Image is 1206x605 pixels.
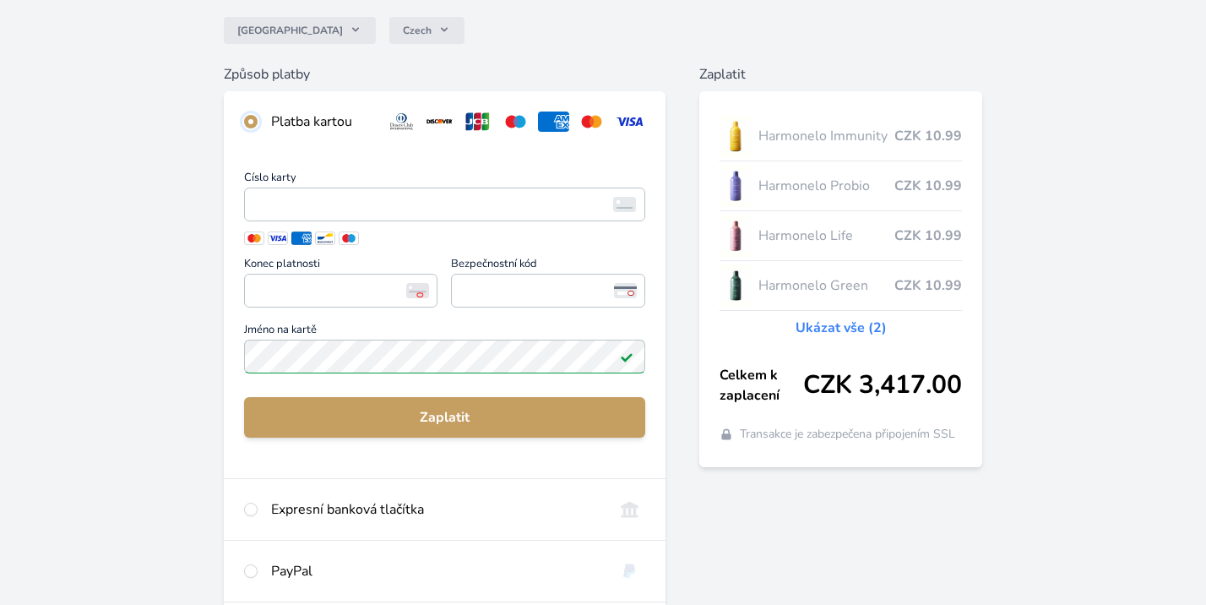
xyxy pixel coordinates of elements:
[699,64,982,84] h6: Zaplatit
[424,112,455,132] img: discover.svg
[271,112,373,132] div: Platba kartou
[614,112,645,132] img: visa.svg
[258,407,632,428] span: Zaplatit
[758,176,895,196] span: Harmonelo Probio
[758,275,895,296] span: Harmonelo Green
[252,279,431,302] iframe: Iframe pro datum vypršení platnosti
[894,275,962,296] span: CZK 10.99
[459,279,638,302] iframe: Iframe pro bezpečnostní kód
[720,165,752,207] img: CLEAN_PROBIO_se_stinem_x-lo.jpg
[720,115,752,157] img: IMMUNITY_se_stinem_x-lo.jpg
[894,176,962,196] span: CZK 10.99
[613,197,636,212] img: card
[451,259,645,274] span: Bezpečnostní kód
[237,24,343,37] span: [GEOGRAPHIC_DATA]
[894,226,962,246] span: CZK 10.99
[252,193,638,216] iframe: Iframe pro číslo karty
[614,561,645,581] img: paypal.svg
[500,112,531,132] img: maestro.svg
[244,172,645,188] span: Číslo karty
[803,370,962,401] span: CZK 3,417.00
[720,365,803,406] span: Celkem k zaplacení
[614,499,645,520] img: onlineBanking_CZ.svg
[386,112,417,132] img: diners.svg
[894,126,962,146] span: CZK 10.99
[224,17,376,44] button: [GEOGRAPHIC_DATA]
[403,24,432,37] span: Czech
[538,112,569,132] img: amex.svg
[796,318,887,338] a: Ukázat vše (2)
[576,112,607,132] img: mc.svg
[620,350,633,363] img: Platné pole
[406,283,429,298] img: Konec platnosti
[389,17,464,44] button: Czech
[740,426,955,443] span: Transakce je zabezpečena připojením SSL
[462,112,493,132] img: jcb.svg
[224,64,665,84] h6: Způsob platby
[244,324,645,340] span: Jméno na kartě
[271,561,600,581] div: PayPal
[758,226,895,246] span: Harmonelo Life
[720,264,752,307] img: CLEAN_GREEN_se_stinem_x-lo.jpg
[244,397,645,438] button: Zaplatit
[244,340,645,373] input: Jméno na kartěPlatné pole
[271,499,600,520] div: Expresní banková tlačítka
[244,259,438,274] span: Konec platnosti
[758,126,895,146] span: Harmonelo Immunity
[720,215,752,257] img: CLEAN_LIFE_se_stinem_x-lo.jpg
